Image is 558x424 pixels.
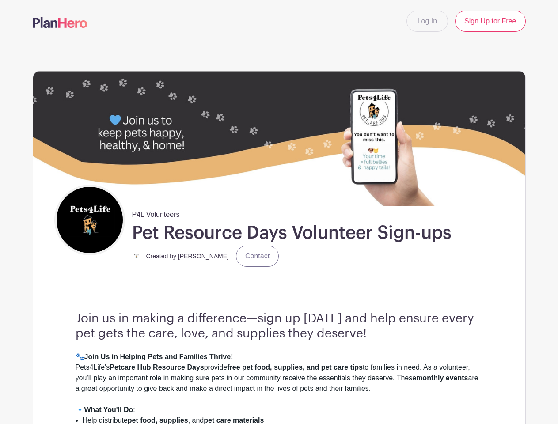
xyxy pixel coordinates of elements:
[110,363,204,371] strong: Petcare Hub Resource Days
[76,352,483,405] div: 🐾 Pets4Life's provide to families in need. As a volunteer, you’ll play an important role in makin...
[416,374,468,382] strong: monthly events
[146,253,229,260] small: Created by [PERSON_NAME]
[33,17,87,28] img: logo-507f7623f17ff9eddc593b1ce0a138ce2505c220e1c5a4e2b4648c50719b7d32.svg
[204,416,264,424] strong: pet care materials
[84,406,133,413] strong: What You'll Do
[227,363,363,371] strong: free pet food, supplies, and pet care tips
[33,71,525,206] img: 40210%20Zip%20(7).jpg
[76,311,483,341] h3: Join us in making a difference—sign up [DATE] and help ensure every pet gets the care, love, and ...
[236,246,279,267] a: Contact
[128,416,188,424] strong: pet food, supplies
[406,11,448,32] a: Log In
[76,405,483,415] div: 🔹 :
[57,187,123,253] img: square%20black%20logo%20FB%20profile.jpg
[84,353,233,360] strong: Join Us in Helping Pets and Families Thrive!
[132,252,141,261] img: small%20square%20logo.jpg
[455,11,525,32] a: Sign Up for Free
[132,206,180,220] span: P4L Volunteers
[132,222,452,244] h1: Pet Resource Days Volunteer Sign-ups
